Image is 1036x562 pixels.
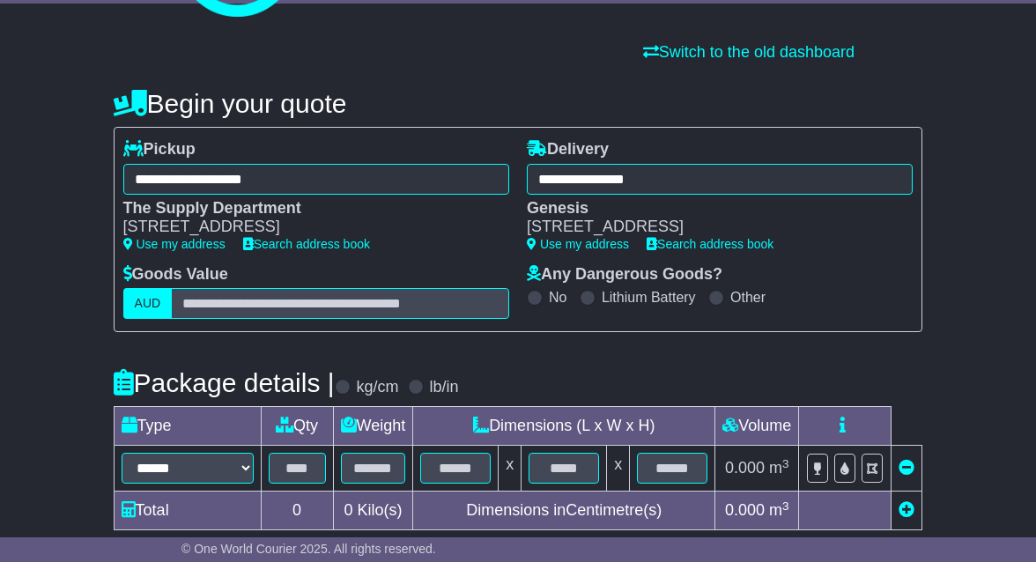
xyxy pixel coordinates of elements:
[527,218,895,237] div: [STREET_ADDRESS]
[261,492,333,530] td: 0
[715,407,799,446] td: Volume
[357,378,399,397] label: kg/cm
[243,237,370,251] a: Search address book
[769,501,789,519] span: m
[261,407,333,446] td: Qty
[647,237,773,251] a: Search address book
[413,492,715,530] td: Dimensions in Centimetre(s)
[333,407,413,446] td: Weight
[643,43,855,61] a: Switch to the old dashboard
[333,492,413,530] td: Kilo(s)
[114,368,335,397] h4: Package details |
[114,89,923,118] h4: Begin your quote
[725,501,765,519] span: 0.000
[782,457,789,470] sup: 3
[782,499,789,513] sup: 3
[123,140,196,159] label: Pickup
[899,501,914,519] a: Add new item
[114,492,261,530] td: Total
[114,407,261,446] td: Type
[769,459,789,477] span: m
[607,446,630,492] td: x
[602,289,696,306] label: Lithium Battery
[499,446,522,492] td: x
[123,265,228,285] label: Goods Value
[181,542,436,556] span: © One World Courier 2025. All rights reserved.
[123,237,226,251] a: Use my address
[730,289,766,306] label: Other
[123,199,492,218] div: The Supply Department
[527,199,895,218] div: Genesis
[344,501,352,519] span: 0
[430,378,459,397] label: lb/in
[527,265,722,285] label: Any Dangerous Goods?
[527,237,629,251] a: Use my address
[899,459,914,477] a: Remove this item
[413,407,715,446] td: Dimensions (L x W x H)
[123,288,173,319] label: AUD
[527,140,609,159] label: Delivery
[123,218,492,237] div: [STREET_ADDRESS]
[725,459,765,477] span: 0.000
[549,289,566,306] label: No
